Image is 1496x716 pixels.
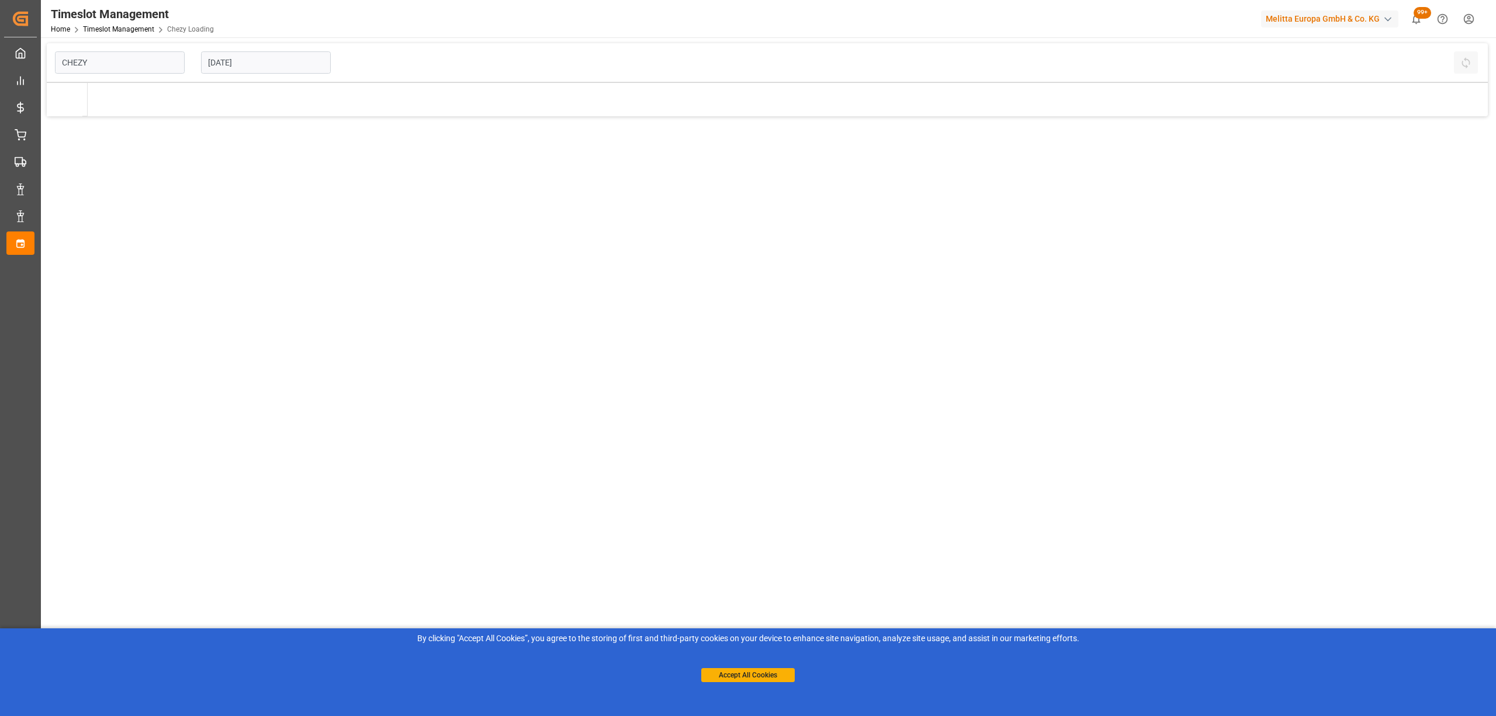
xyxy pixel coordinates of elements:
a: Timeslot Management [83,25,154,33]
button: Melitta Europa GmbH & Co. KG [1261,8,1403,30]
div: By clicking "Accept All Cookies”, you agree to the storing of first and third-party cookies on yo... [8,632,1488,645]
input: DD-MM-YYYY [201,51,331,74]
button: Accept All Cookies [701,668,795,682]
a: Home [51,25,70,33]
button: Help Center [1429,6,1456,32]
input: Type to search/select [55,51,185,74]
span: 99+ [1414,7,1431,19]
div: Melitta Europa GmbH & Co. KG [1261,11,1398,27]
button: show 100 new notifications [1403,6,1429,32]
div: Timeslot Management [51,5,214,23]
